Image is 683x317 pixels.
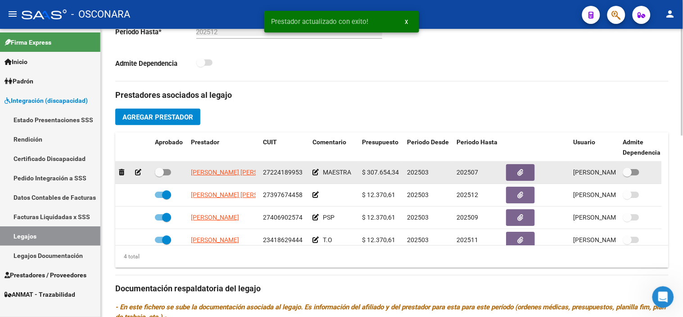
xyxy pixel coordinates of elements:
datatable-header-cell: Periodo Hasta [453,133,502,162]
span: 202507 [457,169,478,176]
span: [PERSON_NAME] [PERSON_NAME] [191,169,289,176]
span: 202503 [407,236,429,243]
span: Padrón [5,76,33,86]
span: [PERSON_NAME] [DATE] [574,236,644,243]
h3: Prestadores asociados al legajo [115,89,669,101]
span: 27406902574 [263,214,303,221]
span: $ 12.370,61 [362,236,395,243]
datatable-header-cell: Presupuesto [358,133,403,162]
span: Agregar Prestador [122,113,193,121]
span: [PERSON_NAME] [DATE] [574,191,644,198]
h3: Documentación respaldatoria del legajo [115,283,669,295]
span: 202509 [457,214,478,221]
span: 202512 [457,191,478,198]
span: $ 307.654,34 [362,169,399,176]
span: [PERSON_NAME] [191,236,239,243]
datatable-header-cell: Admite Dependencia [620,133,669,162]
div: 4 total [115,252,140,262]
span: Aprobado [155,138,183,146]
mat-icon: menu [7,9,18,19]
span: 23418629444 [263,236,303,243]
span: $ 12.370,61 [362,191,395,198]
iframe: Intercom live chat [652,286,674,308]
span: CUIT [263,138,277,146]
p: Admite Dependencia [115,59,196,69]
span: T.O [323,236,332,243]
span: $ 12.370,61 [362,214,395,221]
span: Periodo Hasta [457,138,498,146]
span: Prestador actualizado con exito! [271,17,369,26]
span: Integración (discapacidad) [5,96,88,106]
span: 202503 [407,169,429,176]
span: Inicio [5,57,27,67]
span: MAESTRA [323,169,351,176]
span: Presupuesto [362,138,398,146]
datatable-header-cell: Prestador [187,133,259,162]
span: Usuario [574,138,596,146]
span: x [405,18,408,26]
datatable-header-cell: Usuario [570,133,620,162]
span: ANMAT - Trazabilidad [5,289,75,299]
p: Periodo Hasta [115,27,196,37]
span: [PERSON_NAME] [DATE] [574,169,644,176]
span: [PERSON_NAME] [191,214,239,221]
button: Agregar Prestador [115,109,200,125]
span: 27397674458 [263,191,303,198]
span: Firma Express [5,37,51,47]
span: 202503 [407,191,429,198]
span: - OSCONARA [71,5,130,24]
span: Admite Dependencia [623,138,661,156]
span: [PERSON_NAME] [DATE] [574,214,644,221]
span: [PERSON_NAME] [PERSON_NAME] [191,191,289,198]
span: 202503 [407,214,429,221]
span: Prestadores / Proveedores [5,270,86,280]
span: Periodo Desde [407,138,449,146]
button: x [398,14,416,30]
datatable-header-cell: CUIT [259,133,309,162]
span: PSP [323,214,335,221]
mat-icon: person [665,9,676,19]
span: 202511 [457,236,478,243]
datatable-header-cell: Aprobado [151,133,187,162]
span: 27224189953 [263,169,303,176]
span: Prestador [191,138,219,146]
datatable-header-cell: Periodo Desde [403,133,453,162]
datatable-header-cell: Comentario [309,133,358,162]
span: Comentario [312,138,346,146]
